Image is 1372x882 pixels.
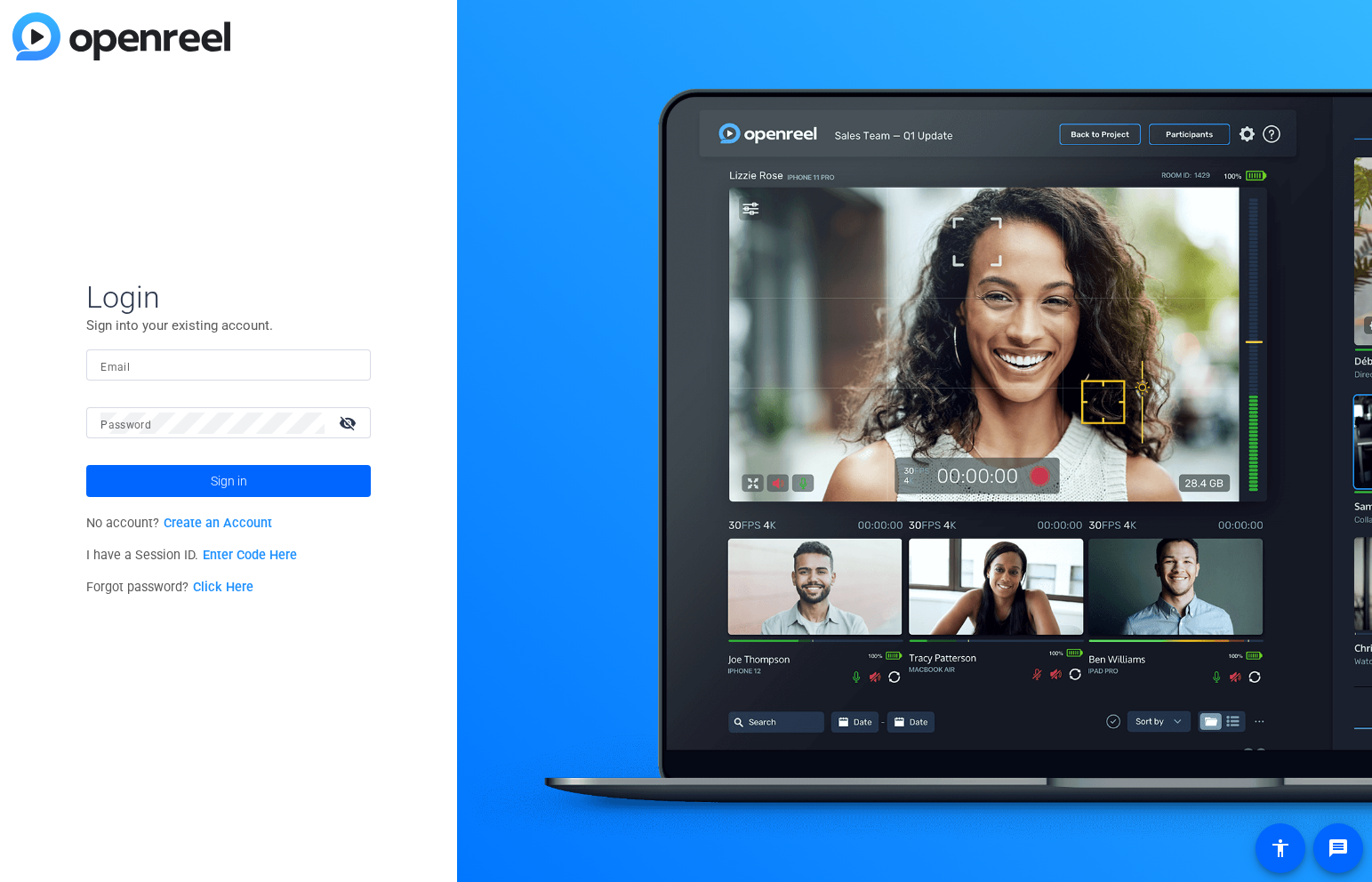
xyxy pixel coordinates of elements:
[1328,838,1349,859] mat-icon: message
[164,516,272,531] a: Create an Account
[100,355,357,376] input: Enter Email Address
[193,580,253,595] a: Click Here
[86,516,272,531] span: No account?
[203,548,297,563] a: Enter Code Here
[86,278,371,316] span: Login
[12,12,230,60] img: blue-gradient.svg
[86,465,371,497] button: Sign in
[86,580,253,595] span: Forgot password?
[211,459,247,503] span: Sign in
[100,419,151,431] mat-label: Password
[1270,838,1291,859] mat-icon: accessibility
[86,548,297,563] span: I have a Session ID.
[328,410,371,436] mat-icon: visibility_off
[86,316,371,335] p: Sign into your existing account.
[100,361,130,373] mat-label: Email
